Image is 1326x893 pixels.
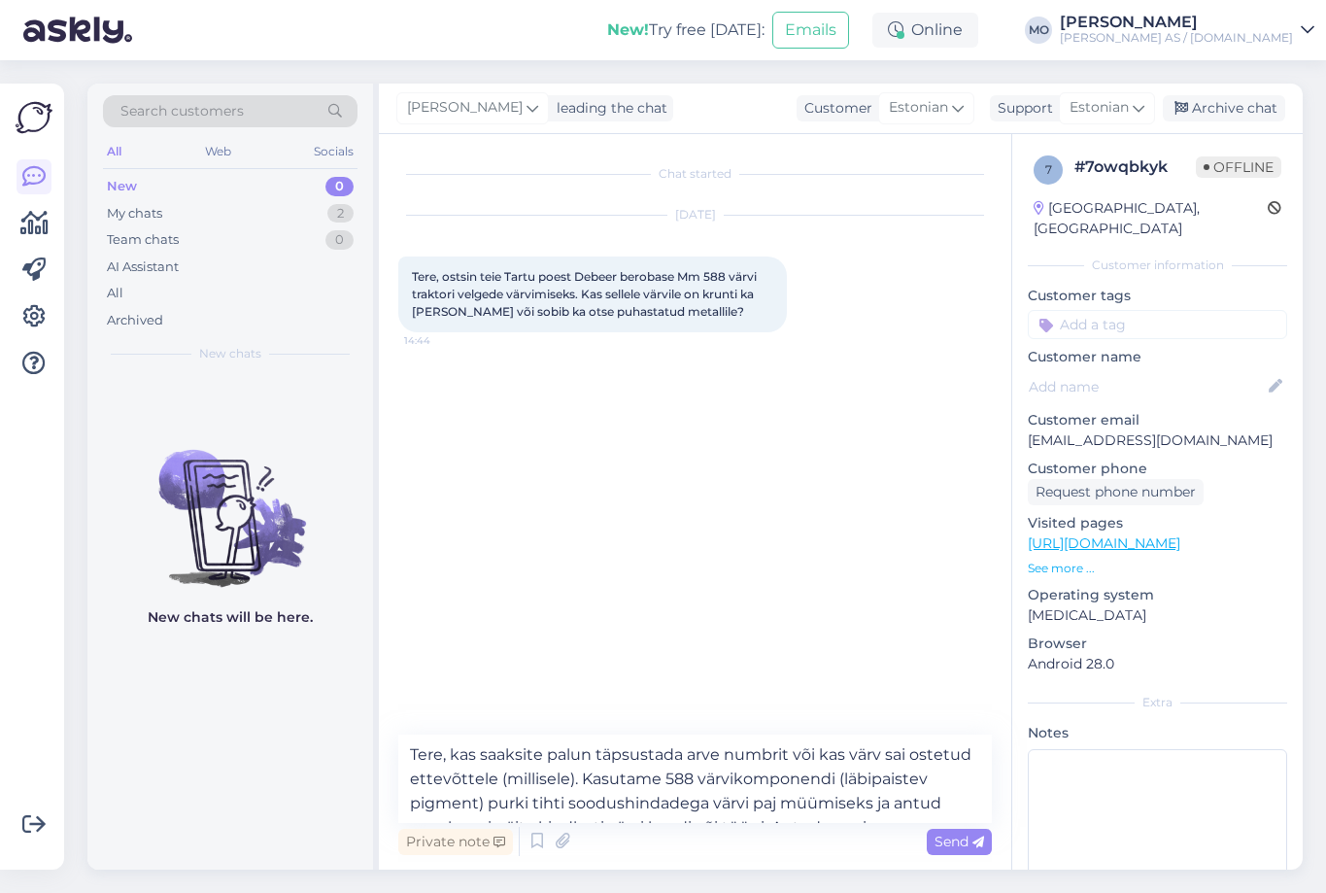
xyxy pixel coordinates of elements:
a: [URL][DOMAIN_NAME] [1028,534,1180,552]
div: Web [201,139,235,164]
div: [DATE] [398,206,992,223]
div: Chat started [398,165,992,183]
p: [EMAIL_ADDRESS][DOMAIN_NAME] [1028,430,1287,451]
p: Customer email [1028,410,1287,430]
p: [MEDICAL_DATA] [1028,605,1287,626]
div: AI Assistant [107,258,179,277]
div: All [103,139,125,164]
p: Operating system [1028,585,1287,605]
div: All [107,284,123,303]
textarea: Tere, kas saaksite palun täpsustada arve numbrit või kas värv sai ostetud ettevõttele (millisele)... [398,735,992,823]
img: No chats [87,415,373,590]
div: 0 [325,230,354,250]
span: 14:44 [404,333,477,348]
span: [PERSON_NAME] [407,97,523,119]
span: Send [935,833,984,850]
img: Askly Logo [16,99,52,136]
div: My chats [107,204,162,223]
p: Customer name [1028,347,1287,367]
div: New [107,177,137,196]
span: 7 [1045,162,1052,177]
div: Support [990,98,1053,119]
p: Customer phone [1028,459,1287,479]
div: [PERSON_NAME] [1060,15,1293,30]
span: Estonian [1070,97,1129,119]
div: [GEOGRAPHIC_DATA], [GEOGRAPHIC_DATA] [1034,198,1268,239]
div: Archive chat [1163,95,1285,121]
div: Team chats [107,230,179,250]
div: 2 [327,204,354,223]
span: Tere, ostsin teie Tartu poest Debeer berobase Mm 588 värvi traktori velgede värvimiseks. Kas sell... [412,269,760,319]
b: New! [607,20,649,39]
div: [PERSON_NAME] AS / [DOMAIN_NAME] [1060,30,1293,46]
div: Private note [398,829,513,855]
div: Try free [DATE]: [607,18,765,42]
div: 0 [325,177,354,196]
span: New chats [199,345,261,362]
p: Android 28.0 [1028,654,1287,674]
div: Online [872,13,978,48]
p: New chats will be here. [148,607,313,628]
div: Request phone number [1028,479,1204,505]
div: Archived [107,311,163,330]
div: Customer [797,98,872,119]
p: Customer tags [1028,286,1287,306]
span: Offline [1196,156,1281,178]
p: See more ... [1028,560,1287,577]
p: Browser [1028,634,1287,654]
div: # 7owqbkyk [1074,155,1196,179]
div: leading the chat [549,98,667,119]
button: Emails [772,12,849,49]
div: Socials [310,139,357,164]
span: Search customers [120,101,244,121]
p: Visited pages [1028,513,1287,533]
a: [PERSON_NAME][PERSON_NAME] AS / [DOMAIN_NAME] [1060,15,1314,46]
span: Estonian [889,97,948,119]
input: Add name [1029,376,1265,397]
p: Notes [1028,723,1287,743]
div: Customer information [1028,257,1287,274]
div: Extra [1028,694,1287,711]
div: MO [1025,17,1052,44]
input: Add a tag [1028,310,1287,339]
